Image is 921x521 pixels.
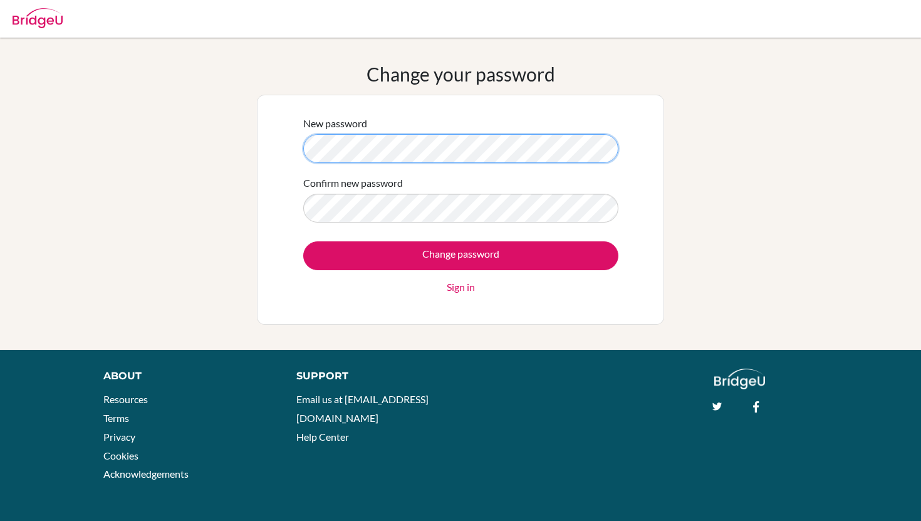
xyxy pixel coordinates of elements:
h1: Change your password [367,63,555,85]
img: logo_white@2x-f4f0deed5e89b7ecb1c2cc34c3e3d731f90f0f143d5ea2071677605dd97b5244.png [714,369,765,389]
div: About [103,369,268,384]
a: Privacy [103,431,135,443]
label: New password [303,116,367,131]
a: Sign in [447,280,475,295]
div: Support [296,369,448,384]
a: Terms [103,412,129,424]
label: Confirm new password [303,176,403,191]
input: Change password [303,241,618,270]
a: Email us at [EMAIL_ADDRESS][DOMAIN_NAME] [296,393,429,424]
a: Help Center [296,431,349,443]
a: Acknowledgements [103,468,189,480]
img: Bridge-U [13,8,63,28]
a: Cookies [103,450,138,461]
a: Resources [103,393,148,405]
